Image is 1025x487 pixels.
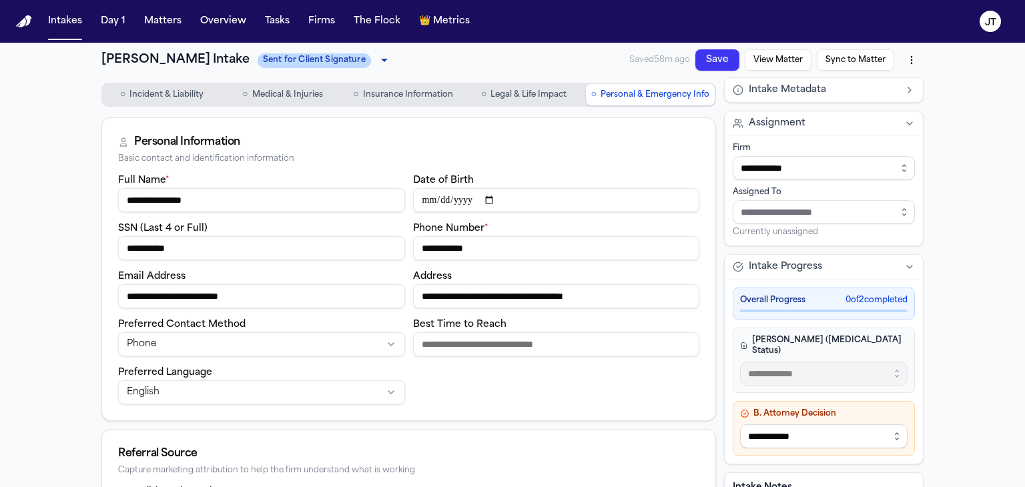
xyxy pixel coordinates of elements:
[490,89,567,100] span: Legal & Life Impact
[413,175,474,185] label: Date of Birth
[749,83,826,97] span: Intake Metadata
[242,88,248,101] span: ○
[16,15,32,28] a: Home
[303,9,340,33] button: Firms
[252,89,323,100] span: Medical & Injuries
[725,111,923,135] button: Assignment
[413,223,488,233] label: Phone Number
[118,368,212,378] label: Preferred Language
[749,260,822,274] span: Intake Progress
[413,236,700,260] input: Phone number
[129,89,204,100] span: Incident & Liability
[43,9,87,33] button: Intakes
[749,117,805,130] span: Assignment
[195,9,252,33] button: Overview
[118,223,208,233] label: SSN (Last 4 or Full)
[413,188,700,212] input: Date of birth
[465,84,583,105] button: Go to Legal & Life Impact
[118,466,699,476] div: Capture marketing attribution to help the firm understand what is working
[118,320,246,330] label: Preferred Contact Method
[695,49,739,71] button: Save
[586,84,715,105] button: Go to Personal & Emergency Info
[845,295,908,306] span: 0 of 2 completed
[95,9,131,33] button: Day 1
[118,188,405,212] input: Full name
[419,15,430,28] span: crown
[591,88,597,101] span: ○
[103,84,221,105] button: Go to Incident & Liability
[134,134,240,150] div: Personal Information
[120,88,125,101] span: ○
[733,227,818,237] span: Currently unassigned
[740,408,908,419] h4: B. Attorney Decision
[733,187,915,197] div: Assigned To
[344,84,462,105] button: Go to Insurance Information
[258,53,371,68] span: Sent for Client Signature
[733,143,915,153] div: Firm
[16,15,32,28] img: Finch Logo
[740,335,908,356] h4: [PERSON_NAME] ([MEDICAL_DATA] Status)
[260,9,295,33] button: Tasks
[118,284,405,308] input: Email address
[118,446,699,462] div: Referral Source
[413,320,506,330] label: Best Time to Reach
[733,156,915,180] input: Select firm
[413,272,452,282] label: Address
[258,51,392,69] div: Update intake status
[118,154,699,164] div: Basic contact and identification information
[725,78,923,102] button: Intake Metadata
[353,88,358,101] span: ○
[413,284,700,308] input: Address
[363,89,453,100] span: Insurance Information
[601,89,709,100] span: Personal & Emergency Info
[985,18,996,27] text: JT
[414,9,475,33] button: crownMetrics
[725,255,923,279] button: Intake Progress
[224,84,342,105] button: Go to Medical & Injuries
[740,295,805,306] span: Overall Progress
[139,9,187,33] button: Matters
[481,88,486,101] span: ○
[817,49,894,71] button: Sync to Matter
[413,332,700,356] input: Best time to reach
[101,51,250,69] h1: [PERSON_NAME] Intake
[745,49,811,71] button: View Matter
[118,236,405,260] input: SSN
[348,9,406,33] button: The Flock
[433,15,470,28] span: Metrics
[118,272,186,282] label: Email Address
[900,48,924,72] button: More actions
[118,175,169,185] label: Full Name
[629,55,690,65] span: Saved 58m ago
[733,200,915,224] input: Assign to staff member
